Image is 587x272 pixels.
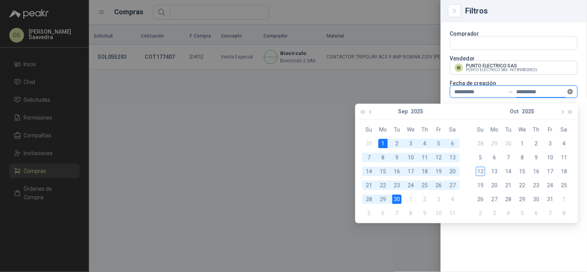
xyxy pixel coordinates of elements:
[406,181,416,190] div: 24
[501,164,515,178] td: 2025-10-14
[390,192,404,206] td: 2025-09-30
[529,178,543,192] td: 2025-10-23
[515,151,529,164] td: 2025-10-08
[404,137,418,151] td: 2025-09-03
[392,181,402,190] div: 23
[362,178,376,192] td: 2025-09-21
[434,167,443,176] div: 19
[390,123,404,137] th: Tu
[488,164,501,178] td: 2025-10-13
[557,151,571,164] td: 2025-10-11
[515,206,529,220] td: 2025-11-05
[432,192,446,206] td: 2025-10-03
[543,192,557,206] td: 2025-10-31
[406,209,416,218] div: 8
[515,192,529,206] td: 2025-10-29
[518,153,527,162] div: 8
[501,192,515,206] td: 2025-10-28
[448,181,457,190] div: 27
[434,181,443,190] div: 26
[406,195,416,204] div: 1
[432,123,446,137] th: Fr
[362,192,376,206] td: 2025-09-28
[392,195,402,204] div: 30
[420,181,430,190] div: 25
[529,137,543,151] td: 2025-10-02
[546,167,555,176] div: 17
[406,153,416,162] div: 10
[448,195,457,204] div: 4
[490,139,499,148] div: 29
[560,209,569,218] div: 8
[504,153,513,162] div: 7
[378,153,388,162] div: 8
[532,209,541,218] div: 6
[501,178,515,192] td: 2025-10-21
[418,123,432,137] th: Th
[434,153,443,162] div: 12
[378,167,388,176] div: 15
[365,139,374,148] div: 31
[529,123,543,137] th: Th
[560,181,569,190] div: 25
[488,123,501,137] th: Mo
[507,89,513,95] span: swap-right
[515,123,529,137] th: We
[390,178,404,192] td: 2025-09-23
[543,123,557,137] th: Fr
[504,195,513,204] div: 28
[474,123,488,137] th: Su
[518,195,527,204] div: 29
[376,151,390,164] td: 2025-09-08
[546,209,555,218] div: 7
[450,81,578,86] p: Fecha de creación
[404,178,418,192] td: 2025-09-24
[376,192,390,206] td: 2025-09-29
[406,167,416,176] div: 17
[450,6,459,15] button: Close
[490,195,499,204] div: 27
[446,137,460,151] td: 2025-09-06
[365,195,374,204] div: 28
[418,192,432,206] td: 2025-10-02
[404,206,418,220] td: 2025-10-08
[518,209,527,218] div: 5
[406,139,416,148] div: 3
[557,192,571,206] td: 2025-11-01
[504,181,513,190] div: 21
[557,164,571,178] td: 2025-10-18
[411,104,423,119] button: 2025
[557,206,571,220] td: 2025-11-08
[507,89,513,95] span: to
[543,206,557,220] td: 2025-11-07
[488,206,501,220] td: 2025-11-03
[448,209,457,218] div: 11
[404,192,418,206] td: 2025-10-01
[474,206,488,220] td: 2025-11-02
[418,206,432,220] td: 2025-10-09
[504,209,513,218] div: 4
[476,139,485,148] div: 28
[432,178,446,192] td: 2025-09-26
[448,153,457,162] div: 13
[378,181,388,190] div: 22
[365,209,374,218] div: 5
[362,137,376,151] td: 2025-08-31
[490,153,499,162] div: 6
[450,31,578,36] p: Comprador
[476,181,485,190] div: 19
[465,7,578,15] div: Filtros
[446,192,460,206] td: 2025-10-04
[532,181,541,190] div: 23
[504,167,513,176] div: 14
[557,123,571,137] th: Sa
[518,181,527,190] div: 22
[432,164,446,178] td: 2025-09-19
[490,209,499,218] div: 3
[529,192,543,206] td: 2025-10-30
[488,178,501,192] td: 2025-10-20
[532,195,541,204] div: 30
[365,153,374,162] div: 7
[418,151,432,164] td: 2025-09-11
[474,164,488,178] td: 2025-10-12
